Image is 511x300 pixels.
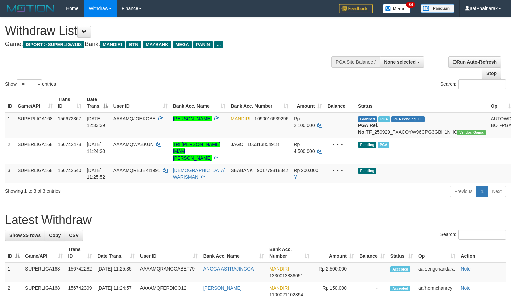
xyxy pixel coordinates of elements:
[173,41,192,48] span: MEGA
[358,123,378,135] b: PGA Ref. No:
[113,168,160,173] span: AAAAMQREJEKI1991
[327,167,353,174] div: - - -
[357,243,388,262] th: Balance: activate to sort column ascending
[5,93,15,112] th: ID
[406,2,415,8] span: 34
[257,168,288,173] span: Copy 901779818342 to clipboard
[291,93,325,112] th: Amount: activate to sort column ascending
[355,93,488,112] th: Status
[137,262,201,282] td: AAAAMQRANGGABET79
[5,262,22,282] td: 1
[17,79,42,89] select: Showentries
[378,116,390,122] span: Marked by aafsengchandara
[416,262,458,282] td: aafsengchandara
[87,142,105,154] span: [DATE] 11:24:30
[87,168,105,180] span: [DATE] 11:25:52
[5,243,22,262] th: ID: activate to sort column descending
[247,142,279,147] span: Copy 106313854918 to clipboard
[458,230,506,240] input: Search:
[84,93,111,112] th: Date Trans.: activate to sort column descending
[5,185,208,194] div: Showing 1 to 3 of 3 entries
[55,93,84,112] th: Trans ID: activate to sort column ascending
[15,112,55,138] td: SUPERLIGA168
[173,168,226,180] a: [DEMOGRAPHIC_DATA] WARISMAN
[269,285,289,291] span: MANDIRI
[5,79,56,89] label: Show entries
[390,266,410,272] span: Accepted
[203,285,242,291] a: [PERSON_NAME]
[231,168,253,173] span: SEABANK
[58,142,81,147] span: 156742478
[15,138,55,164] td: SUPERLIGA168
[214,41,223,48] span: ...
[173,142,221,161] a: TRI [PERSON_NAME] IMAM [PERSON_NAME]
[384,59,416,65] span: None selected
[231,142,243,147] span: JAGO
[113,142,154,147] span: AAAAMQWAZKUN
[448,56,501,68] a: Run Auto-Refresh
[294,142,315,154] span: Rp 4.500.000
[358,168,376,174] span: Pending
[380,56,424,68] button: None selected
[137,243,201,262] th: User ID: activate to sort column ascending
[143,41,171,48] span: MAYBANK
[58,168,81,173] span: 156742540
[482,68,501,79] a: Stop
[269,292,303,297] span: Copy 1100021102394 to clipboard
[5,138,15,164] td: 2
[87,116,105,128] span: [DATE] 12:33:39
[267,243,312,262] th: Bank Acc. Number: activate to sort column ascending
[383,4,411,13] img: Button%20Memo.svg
[9,233,41,238] span: Show 25 rows
[358,116,377,122] span: Grabbed
[23,41,84,48] span: ISPORT > SUPERLIGA168
[173,116,212,121] a: [PERSON_NAME]
[458,243,506,262] th: Action
[458,79,506,89] input: Search:
[327,141,353,148] div: - - -
[5,230,45,241] a: Show 25 rows
[327,115,353,122] div: - - -
[269,273,303,278] span: Copy 1330013836051 to clipboard
[440,79,506,89] label: Search:
[15,93,55,112] th: Game/API: activate to sort column ascending
[378,142,389,148] span: Marked by aafsengchandara
[201,243,267,262] th: Bank Acc. Name: activate to sort column ascending
[111,93,170,112] th: User ID: activate to sort column ascending
[476,186,488,197] a: 1
[58,116,81,121] span: 156672367
[488,186,506,197] a: Next
[100,41,125,48] span: MANDIRI
[65,243,95,262] th: Trans ID: activate to sort column ascending
[5,112,15,138] td: 1
[312,243,357,262] th: Amount: activate to sort column ascending
[388,243,416,262] th: Status: activate to sort column ascending
[5,41,334,48] h4: Game: Bank:
[254,116,288,121] span: Copy 1090016639296 to clipboard
[461,266,471,272] a: Note
[22,262,65,282] td: SUPERLIGA168
[325,93,355,112] th: Balance
[170,93,228,112] th: Bank Acc. Name: activate to sort column ascending
[440,230,506,240] label: Search:
[22,243,65,262] th: Game/API: activate to sort column ascending
[357,262,388,282] td: -
[461,285,471,291] a: Note
[45,230,65,241] a: Copy
[390,286,410,291] span: Accepted
[15,164,55,183] td: SUPERLIGA168
[421,4,454,13] img: panduan.png
[126,41,141,48] span: BTN
[113,116,156,121] span: AAAAMQJOEKOBE
[391,116,425,122] span: PGA Pending
[228,93,291,112] th: Bank Acc. Number: activate to sort column ascending
[69,233,79,238] span: CSV
[203,266,254,272] a: ANGGA ASTRAJINGGA
[331,56,380,68] div: PGA Site Balance /
[5,24,334,38] h1: Withdraw List
[358,142,376,148] span: Pending
[65,230,83,241] a: CSV
[5,3,56,13] img: MOTION_logo.png
[312,262,357,282] td: Rp 2,500,000
[95,262,137,282] td: [DATE] 11:25:35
